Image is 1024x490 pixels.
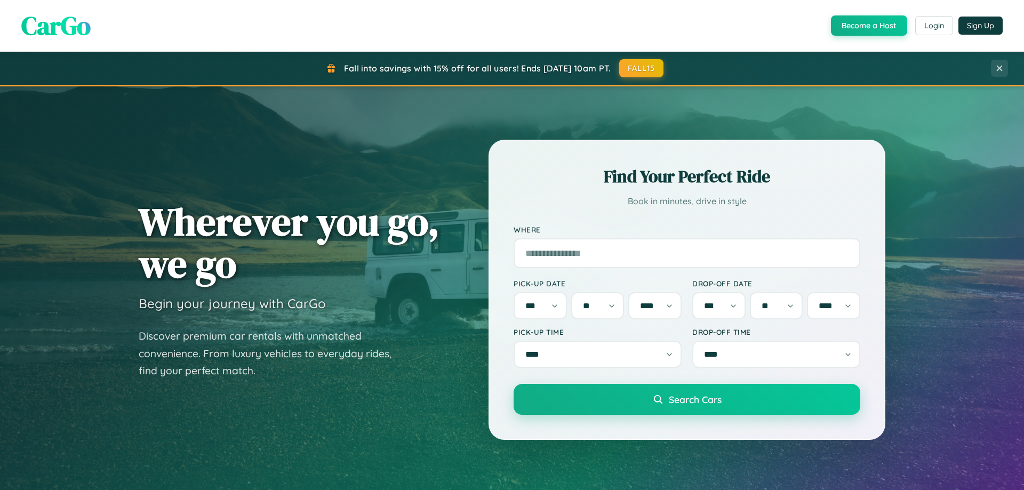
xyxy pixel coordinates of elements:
p: Discover premium car rentals with unmatched convenience. From luxury vehicles to everyday rides, ... [139,327,405,380]
button: Login [915,16,953,35]
label: Drop-off Date [692,279,860,288]
h3: Begin your journey with CarGo [139,295,326,311]
label: Where [514,225,860,234]
button: FALL15 [619,59,664,77]
p: Book in minutes, drive in style [514,194,860,209]
h1: Wherever you go, we go [139,200,439,285]
button: Search Cars [514,384,860,415]
span: CarGo [21,8,91,43]
button: Become a Host [831,15,907,36]
label: Pick-up Date [514,279,682,288]
span: Fall into savings with 15% off for all users! Ends [DATE] 10am PT. [344,63,611,74]
span: Search Cars [669,393,722,405]
label: Drop-off Time [692,327,860,336]
h2: Find Your Perfect Ride [514,165,860,188]
button: Sign Up [958,17,1003,35]
label: Pick-up Time [514,327,682,336]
